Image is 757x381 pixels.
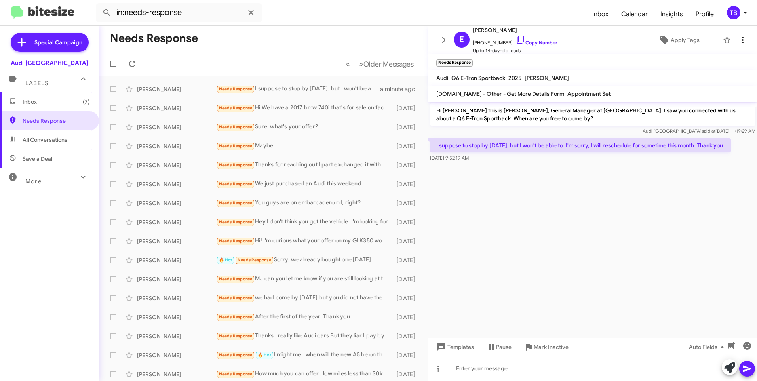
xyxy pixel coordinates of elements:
[393,123,422,131] div: [DATE]
[363,60,414,69] span: Older Messages
[219,276,253,282] span: Needs Response
[341,56,418,72] nav: Page navigation example
[137,313,216,321] div: [PERSON_NAME]
[137,85,216,93] div: [PERSON_NAME]
[219,219,253,225] span: Needs Response
[137,351,216,359] div: [PERSON_NAME]
[137,275,216,283] div: [PERSON_NAME]
[137,332,216,340] div: [PERSON_NAME]
[219,314,253,320] span: Needs Response
[496,340,512,354] span: Pause
[393,294,422,302] div: [DATE]
[25,178,42,185] span: More
[219,238,253,244] span: Needs Response
[216,255,393,265] div: Sorry, we already bought one [DATE]
[219,181,253,187] span: Needs Response
[137,123,216,131] div: [PERSON_NAME]
[216,198,393,208] div: You guys are on embarcadero rd, right?
[430,103,755,126] p: Hi [PERSON_NAME] this is [PERSON_NAME], General Manager at [GEOGRAPHIC_DATA]. I saw you connected...
[216,160,393,170] div: Thanks for reaching out I part exchanged it with Porsche Marin
[216,331,393,341] div: Thanks I really like Audi cars But they liar I pay by USD. But they give me spare tire Made in [G...
[346,59,350,69] span: «
[83,98,90,106] span: (7)
[689,3,720,26] a: Profile
[643,128,755,134] span: Audi [GEOGRAPHIC_DATA] [DATE] 11:19:29 AM
[393,104,422,112] div: [DATE]
[216,370,393,379] div: How much you can offer , low miles less than 30k
[702,128,715,134] span: said at
[216,293,393,303] div: we had come by [DATE] but you did not have the new Q8 audi [PERSON_NAME] wanted. if you want to s...
[473,35,557,47] span: [PHONE_NUMBER]
[11,59,88,67] div: Audi [GEOGRAPHIC_DATA]
[216,122,393,131] div: Sure, what's your offer?
[34,38,82,46] span: Special Campaign
[219,124,253,130] span: Needs Response
[137,104,216,112] div: [PERSON_NAME]
[473,25,557,35] span: [PERSON_NAME]
[639,33,719,47] button: Apply Tags
[258,352,271,358] span: 🔥 Hot
[436,59,473,67] small: Needs Response
[451,74,505,82] span: Q6 E-Tron Sportback
[518,340,575,354] button: Mark Inactive
[393,351,422,359] div: [DATE]
[110,32,198,45] h1: Needs Response
[25,80,48,87] span: Labels
[671,33,700,47] span: Apply Tags
[689,340,727,354] span: Auto Fields
[219,371,253,377] span: Needs Response
[216,84,380,93] div: I suppose to stop by [DATE], but I won't be able to. I'm sorry, I will reschedule for sometime th...
[238,257,271,263] span: Needs Response
[393,332,422,340] div: [DATE]
[219,200,253,206] span: Needs Response
[428,340,480,354] button: Templates
[216,103,393,112] div: Hi We have a 2017 bmw 740i that's for sale on facebook market right now My husbands number is [PH...
[23,117,90,125] span: Needs Response
[654,3,689,26] a: Insights
[216,351,393,360] div: I might me...when will the new A5 be on the lot?
[436,74,448,82] span: Audi
[137,161,216,169] div: [PERSON_NAME]
[430,155,469,161] span: [DATE] 9:52:19 AM
[720,6,748,19] button: TB
[393,218,422,226] div: [DATE]
[430,138,731,152] p: I suppose to stop by [DATE], but I won't be able to. I'm sorry, I will reschedule for sometime th...
[137,237,216,245] div: [PERSON_NAME]
[137,256,216,264] div: [PERSON_NAME]
[567,90,611,97] span: Appointment Set
[216,217,393,227] div: Hey I don't think you got the vehicle. I'm looking for
[615,3,654,26] a: Calendar
[534,340,569,354] span: Mark Inactive
[137,199,216,207] div: [PERSON_NAME]
[219,143,253,149] span: Needs Response
[137,218,216,226] div: [PERSON_NAME]
[586,3,615,26] span: Inbox
[219,105,253,110] span: Needs Response
[219,295,253,301] span: Needs Response
[393,237,422,245] div: [DATE]
[216,312,393,322] div: After the first of the year. Thank you.
[219,86,253,91] span: Needs Response
[219,162,253,168] span: Needs Response
[459,33,464,46] span: E
[354,56,418,72] button: Next
[137,370,216,378] div: [PERSON_NAME]
[727,6,740,19] div: TB
[23,98,90,106] span: Inbox
[393,142,422,150] div: [DATE]
[683,340,733,354] button: Auto Fields
[380,85,422,93] div: a minute ago
[219,333,253,339] span: Needs Response
[137,294,216,302] div: [PERSON_NAME]
[480,340,518,354] button: Pause
[393,256,422,264] div: [DATE]
[137,142,216,150] div: [PERSON_NAME]
[508,74,521,82] span: 2025
[137,180,216,188] div: [PERSON_NAME]
[359,59,363,69] span: »
[393,180,422,188] div: [DATE]
[435,340,474,354] span: Templates
[393,161,422,169] div: [DATE]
